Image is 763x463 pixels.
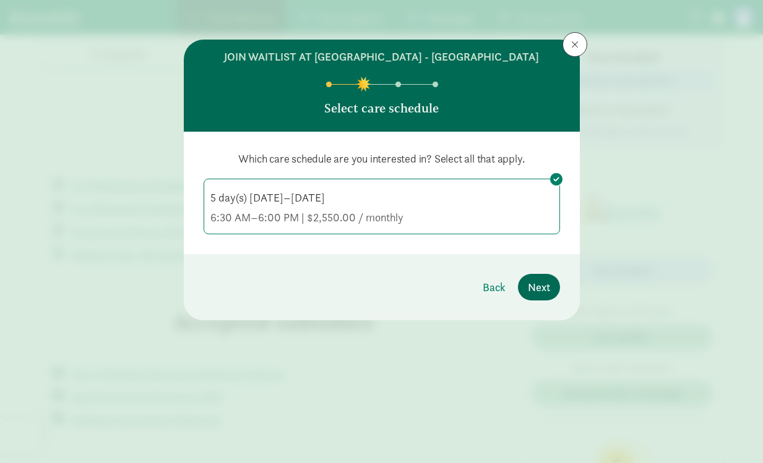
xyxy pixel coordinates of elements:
p: Select care schedule [324,100,439,117]
span: Next [528,279,550,295]
div: 6:30 AM–6:00 PM | $2,550.00 / monthly [210,210,553,225]
p: Which care schedule are you interested in? Select all that apply. [204,151,560,166]
h6: join waitlist at [GEOGRAPHIC_DATA] - [GEOGRAPHIC_DATA] [224,49,539,64]
span: Back [483,279,506,295]
button: Next [518,274,560,300]
div: 5 day(s) [DATE]–[DATE] [210,190,553,205]
button: Back [473,274,515,300]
